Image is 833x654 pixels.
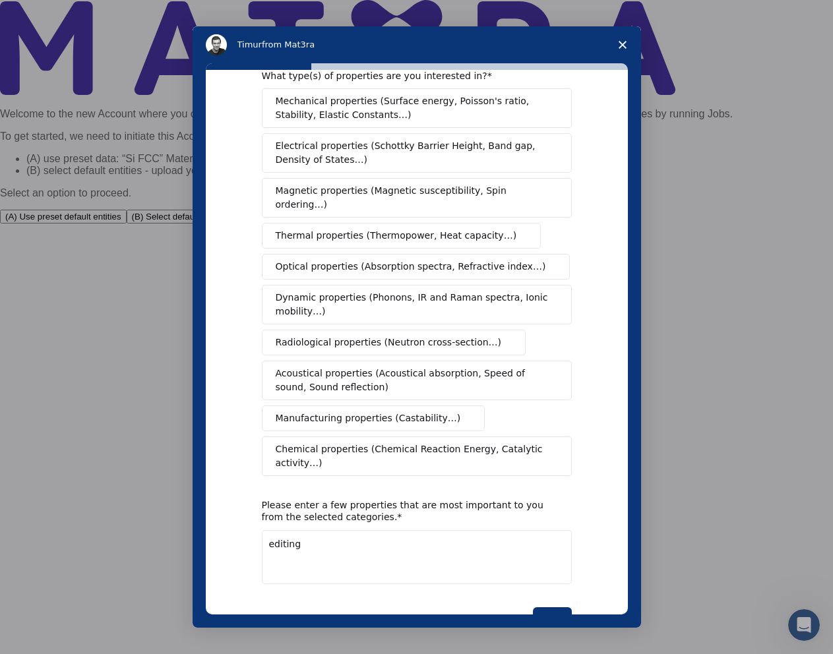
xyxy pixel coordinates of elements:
[262,178,572,218] button: Magnetic properties (Magnetic susceptibility, Spin ordering…)
[276,442,549,470] span: Chemical properties (Chemical Reaction Energy, Catalytic activity…)
[276,336,502,349] span: Radiological properties (Neutron cross-section…)
[276,367,550,394] span: Acoustical properties (Acoustical absorption, Speed of sound, Sound reflection)
[276,94,551,122] span: Mechanical properties (Surface energy, Poisson's ratio, Stability, Elastic Constants…)
[262,285,572,324] button: Dynamic properties (Phonons, IR and Raman spectra, Ionic mobility…)
[276,411,461,425] span: Manufacturing properties (Castability…)
[262,330,526,355] button: Radiological properties (Neutron cross-section…)
[276,260,546,274] span: Optical properties (Absorption spectra, Refractive index…)
[262,133,572,173] button: Electrical properties (Schottky Barrier Height, Band gap, Density of States…)
[262,88,572,128] button: Mechanical properties (Surface energy, Poisson's ratio, Stability, Elastic Constants…)
[262,499,552,523] div: Please enter a few properties that are most important to you from the selected categories.
[262,70,552,82] div: What type(s) of properties are you interested in?
[276,184,548,212] span: Magnetic properties (Magnetic susceptibility, Spin ordering…)
[276,139,550,167] span: Electrical properties (Schottky Barrier Height, Band gap, Density of States…)
[276,229,517,243] span: Thermal properties (Thermopower, Heat capacity…)
[206,34,227,55] img: Profile image for Timur
[26,9,74,21] span: Support
[262,40,315,49] span: from Mat3ra
[276,291,549,318] span: Dynamic properties (Phonons, IR and Raman spectra, Ionic mobility…)
[262,223,541,249] button: Thermal properties (Thermopower, Heat capacity…)
[604,26,641,63] span: Close survey
[533,607,572,630] button: Next
[262,436,572,476] button: Chemical properties (Chemical Reaction Energy, Catalytic activity…)
[262,405,485,431] button: Manufacturing properties (Castability…)
[262,361,572,400] button: Acoustical properties (Acoustical absorption, Speed of sound, Sound reflection)
[262,530,572,584] textarea: Enter text...
[237,40,262,49] span: Timur
[262,254,571,280] button: Optical properties (Absorption spectra, Refractive index…)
